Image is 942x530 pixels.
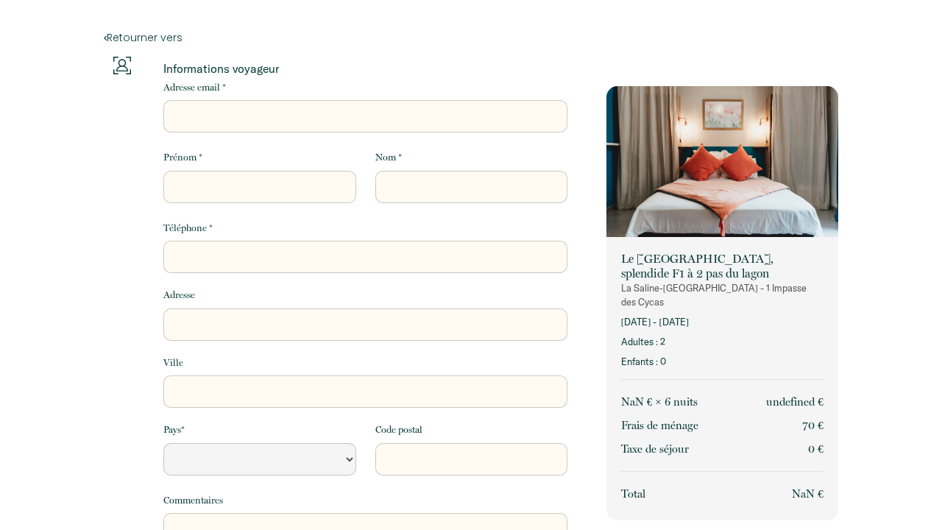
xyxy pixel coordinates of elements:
[621,335,824,349] p: Adultes : 2
[375,150,402,165] label: Nom *
[621,315,824,329] p: [DATE] - [DATE]
[802,417,824,434] p: 70 €
[163,288,195,303] label: Adresse
[163,150,202,165] label: Prénom *
[621,393,698,411] p: NaN € × 6 nuit
[113,57,131,74] img: guests-info
[163,80,226,95] label: Adresse email *
[163,221,213,236] label: Téléphone *
[163,443,355,476] select: Default select example
[621,440,689,458] p: Taxe de séjour
[621,355,824,369] p: Enfants : 0
[766,393,824,411] p: undefined €
[163,61,567,76] p: Informations voyageur
[621,281,824,309] p: La Saline-[GEOGRAPHIC_DATA] - 1 Impasse des Cycas
[621,417,698,434] p: Frais de ménage
[606,86,838,241] img: rental-image
[104,29,838,46] a: Retourner vers
[621,252,824,281] p: Le [GEOGRAPHIC_DATA], splendide F1 à 2 pas du lagon
[621,487,645,501] span: Total
[792,487,824,501] span: NaN €
[693,395,698,409] span: s
[375,423,422,437] label: Code postal
[163,493,223,508] label: Commentaires
[163,423,185,437] label: Pays
[808,440,824,458] p: 0 €
[163,356,183,370] label: Ville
